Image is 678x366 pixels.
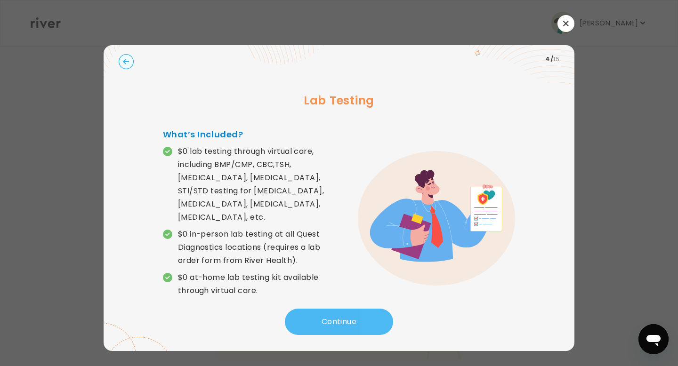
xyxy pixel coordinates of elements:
[178,228,339,267] p: $0 in-person lab testing at all Quest Diagnostics locations (requires a lab order form from River...
[178,145,339,224] p: $0 lab testing through virtual care, including BMP/CMP, CBC,TSH, [MEDICAL_DATA], [MEDICAL_DATA], ...
[163,128,339,141] h4: What’s Included?
[119,92,559,109] h3: Lab Testing
[358,151,515,286] img: error graphic
[285,309,393,335] button: Continue
[178,271,339,297] p: $0 at-home lab testing kit available through virtual care.
[638,324,669,354] iframe: Button to launch messaging window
